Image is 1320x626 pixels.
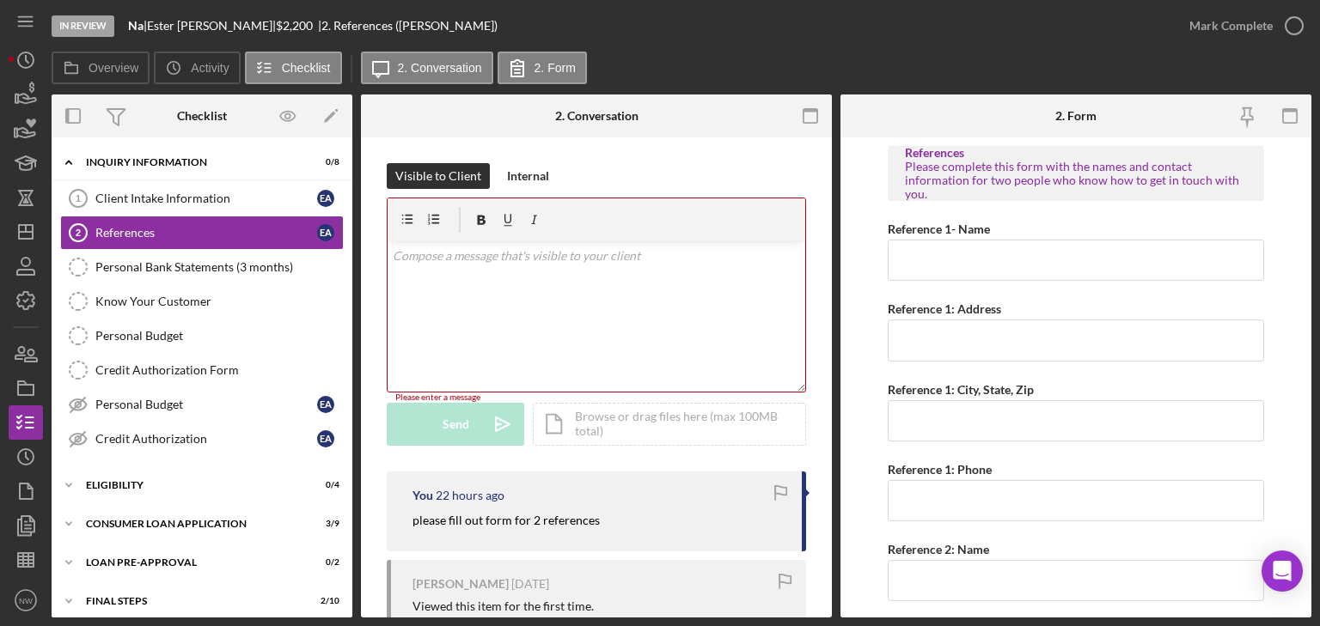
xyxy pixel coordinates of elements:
div: [PERSON_NAME] [412,577,509,591]
div: 0 / 2 [309,557,339,568]
div: Inquiry Information [86,157,296,167]
label: Activity [191,61,229,75]
a: 1Client Intake InformationEA [60,181,344,216]
button: Mark Complete [1172,9,1311,43]
div: Please enter a message [387,392,806,403]
label: Reference 1: Phone [888,462,992,477]
div: Credit Authorization [95,432,317,446]
div: Credit Authorization Form [95,363,343,377]
div: Eligibility [86,480,296,490]
button: Visible to Client [387,163,490,189]
label: Reference 1: City, State, Zip [888,382,1034,397]
button: 2. Conversation [361,52,493,84]
div: Open Intercom Messenger [1262,550,1303,592]
div: | [128,19,147,33]
a: Credit AuthorizationEA [60,422,344,456]
div: E A [317,396,334,413]
div: 0 / 4 [309,480,339,490]
div: 3 / 9 [309,519,339,529]
button: Checklist [245,52,342,84]
div: Consumer Loan Application [86,519,296,529]
div: Personal Bank Statements (3 months) [95,260,343,274]
button: Overview [52,52,150,84]
div: Personal Budget [95,329,343,343]
div: Send [443,403,469,446]
div: 2 / 10 [309,596,339,606]
tspan: 1 [76,193,81,204]
a: Credit Authorization Form [60,353,344,387]
a: Personal Bank Statements (3 months) [60,250,344,284]
div: Know Your Customer [95,295,343,308]
button: Internal [498,163,558,189]
div: | 2. References ([PERSON_NAME]) [318,19,498,33]
div: Internal [507,163,549,189]
div: Mark Complete [1189,9,1273,43]
label: Reference 1- Name [888,222,990,236]
button: Activity [154,52,240,84]
div: References [905,146,1247,160]
button: 2. Form [498,52,587,84]
div: In Review [52,15,114,37]
button: Send [387,403,524,446]
div: 0 / 8 [309,157,339,167]
label: 2. Conversation [398,61,482,75]
label: 2. Form [535,61,576,75]
label: Overview [89,61,138,75]
div: You [412,489,433,502]
div: Client Intake Information [95,191,317,205]
text: NW [19,596,34,605]
div: Checklist [177,109,227,123]
span: $2,200 [276,18,313,33]
div: Please complete this form with the names and contact information for two people who know how to g... [905,160,1247,201]
div: Personal Budget [95,398,317,411]
b: Na [128,18,144,33]
div: Loan Pre-Approval [86,557,296,568]
tspan: 2 [76,228,81,238]
div: E A [317,190,334,207]
mark: please fill out form for 2 references [412,513,600,527]
div: E A [317,430,334,447]
div: 2. Form [1055,109,1097,123]
label: Reference 2: Name [888,542,989,556]
div: Visible to Client [395,163,481,189]
div: 2. Conversation [555,109,639,123]
a: Know Your Customer [60,284,344,319]
time: 2025-09-16 23:10 [436,489,504,502]
a: 2ReferencesEA [60,216,344,250]
label: Checklist [282,61,331,75]
div: FINAL STEPS [86,596,296,606]
time: 2025-09-16 17:41 [511,577,549,591]
a: Personal Budget [60,319,344,353]
a: Personal BudgetEA [60,387,344,422]
label: Reference 1: Address [888,301,1001,316]
div: E A [317,224,334,241]
div: Viewed this item for the first time. [412,599,594,613]
button: NW [9,583,43,617]
div: Ester [PERSON_NAME] | [147,19,276,33]
div: References [95,226,317,240]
